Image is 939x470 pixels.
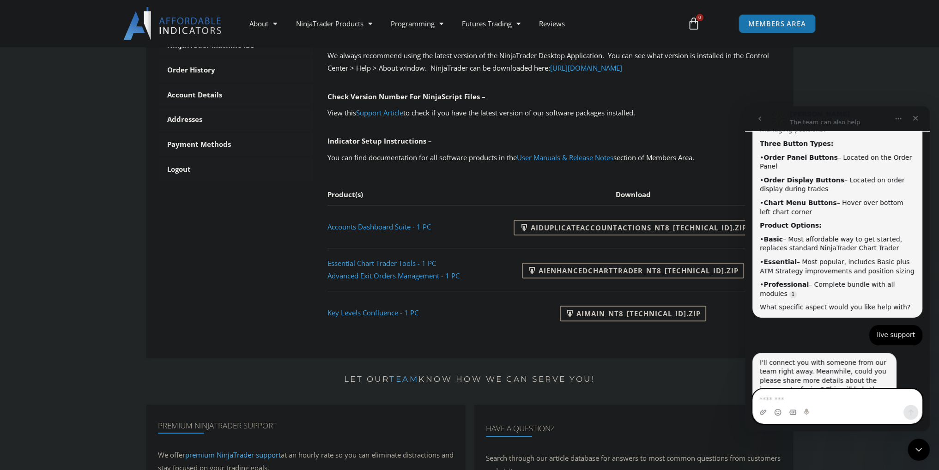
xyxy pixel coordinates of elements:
[59,302,66,310] button: Start recording
[123,7,223,40] img: LogoAI | Affordable Indicators – NinjaTrader
[240,13,676,34] nav: Menu
[522,263,744,278] a: AIEnhancedChartTrader_NT8_[TECHNICAL_ID].zip
[381,13,452,34] a: Programming
[18,175,64,182] b: Professional
[158,133,314,157] a: Payment Methods
[7,219,177,247] div: Jason says…
[15,92,170,110] div: • – Hover over bottom left chart corner
[18,48,93,55] b: Order Panel Buttons
[327,92,485,101] b: Check Version Number For NinjaScript Files –
[286,13,381,34] a: NinjaTrader Products
[158,421,454,430] h4: Premium NinjaTrader Support
[44,302,51,310] button: Gif picker
[158,83,314,107] a: Account Details
[327,308,418,317] a: Key Levels Confluence - 1 PC
[486,424,781,433] h4: Have A Question?
[146,372,793,387] p: Let our know how we can serve you!
[908,439,930,461] iframe: Intercom live chat
[616,190,651,199] span: Download
[240,13,286,34] a: About
[739,14,816,33] a: MEMBERS AREA
[158,108,314,132] a: Addresses
[15,252,144,297] div: I'll connect you with someone from our team right away. Meanwhile, could you please share more de...
[356,108,403,117] a: Support Article
[8,283,177,299] textarea: Message…
[158,58,314,82] a: Order History
[15,34,88,41] b: Three Button Types:
[327,49,781,75] p: We always recommend using the latest version of the NinjaTrader Desktop Application. You can see ...
[7,247,177,323] div: Solomon says…
[18,70,99,78] b: Order Display Buttons
[44,185,52,192] a: Source reference 51852291:
[15,115,77,123] b: Product Options:
[452,13,529,34] a: Futures Trading
[158,299,173,313] button: Send a message…
[14,302,22,310] button: Upload attachment
[15,174,170,192] div: • – Complete bundle with all modules
[550,63,622,72] a: [URL][DOMAIN_NAME]
[15,70,170,88] div: • – Located on order display during trades
[748,20,806,27] span: MEMBERS AREA
[517,153,613,162] a: User Manuals & Release Notes
[327,107,781,120] p: View this to check if you have the latest version of our software packages installed.
[124,219,177,239] div: live support
[18,129,38,137] b: Basic
[7,247,151,303] div: I'll connect you with someone from our team right away. Meanwhile, could you please share more de...
[327,259,436,268] a: Essential Chart Trader Tools - 1 PC
[696,14,703,21] span: 0
[560,306,706,321] a: AIMain_NT8_[TECHNICAL_ID].zip
[158,450,185,459] span: We offer
[15,129,170,147] div: • – Most affordable way to get started, replaces standard NinjaTrader Chart Trader
[327,190,363,199] span: Product(s)
[327,136,432,145] b: Indicator Setup Instructions –
[18,152,51,159] b: Essential
[15,151,170,169] div: • – Most popular, includes Basic plus ATM Strategy improvements and position sizing
[514,220,752,235] a: AIDuplicateAccountActions_NT8_[TECHNICAL_ID].zip
[327,271,460,280] a: Advanced Exit Orders Management - 1 PC
[327,151,781,164] p: You can find documentation for all software products in the section of Members Area.
[15,47,170,65] div: • – Located on the Order Panel
[745,106,930,431] iframe: Intercom live chat
[132,224,170,234] div: live support
[158,157,314,181] a: Logout
[15,197,170,206] div: What specific aspect would you like help with?
[327,222,431,231] a: Accounts Dashboard Suite - 1 PC
[185,450,281,459] a: premium NinjaTrader support
[29,302,36,310] button: Emoji picker
[389,374,418,384] a: team
[529,13,574,34] a: Reviews
[673,10,714,37] a: 0
[18,93,91,100] b: Chart Menu Buttons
